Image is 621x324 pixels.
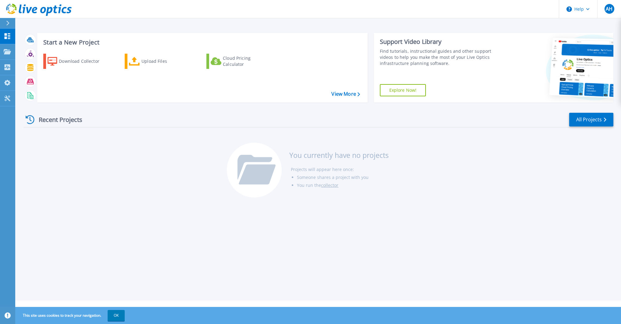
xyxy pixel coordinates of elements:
[141,55,190,67] div: Upload Files
[59,55,108,67] div: Download Collector
[297,173,389,181] li: Someone shares a project with you
[108,310,125,321] button: OK
[321,182,338,188] a: collector
[206,54,274,69] a: Cloud Pricing Calculator
[43,54,111,69] a: Download Collector
[331,91,360,97] a: View More
[223,55,272,67] div: Cloud Pricing Calculator
[43,39,360,46] h3: Start a New Project
[569,113,613,126] a: All Projects
[380,84,426,96] a: Explore Now!
[289,152,389,158] h3: You currently have no projects
[380,48,502,66] div: Find tutorials, instructional guides and other support videos to help you make the most of your L...
[23,112,91,127] div: Recent Projects
[125,54,193,69] a: Upload Files
[297,181,389,189] li: You run the
[380,38,502,46] div: Support Video Library
[17,310,125,321] span: This site uses cookies to track your navigation.
[606,6,612,11] span: AH
[291,166,389,173] li: Projects will appear here once:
